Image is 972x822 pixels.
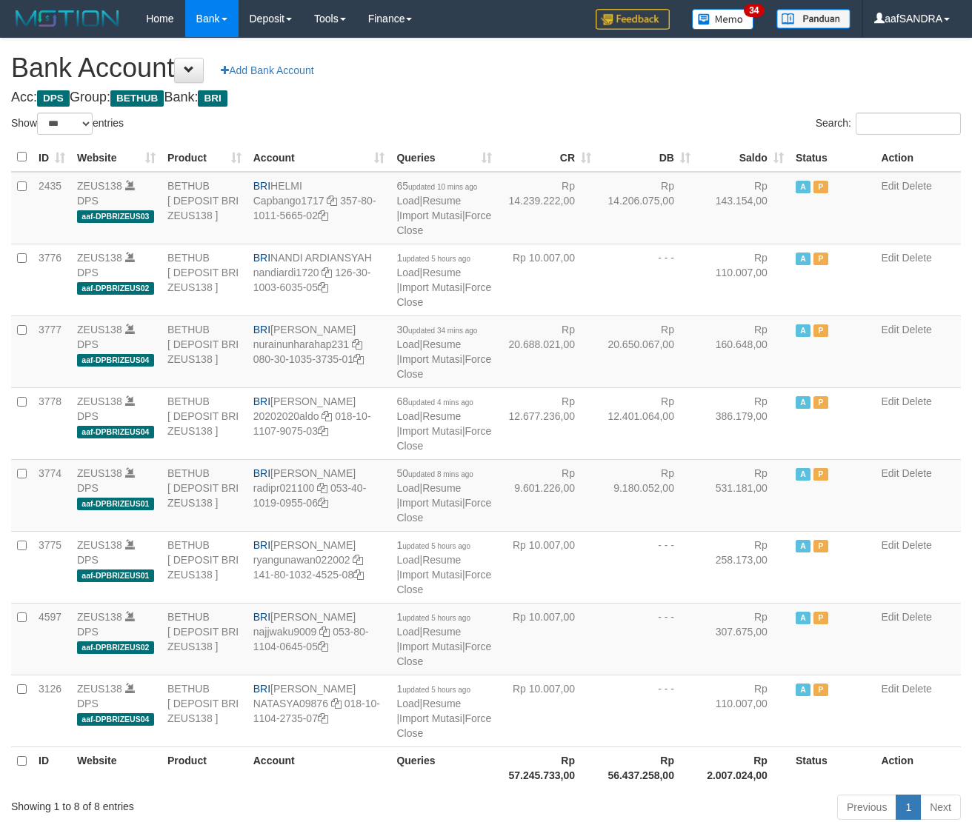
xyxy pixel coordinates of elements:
[902,539,931,551] a: Delete
[422,554,461,566] a: Resume
[422,267,461,278] a: Resume
[253,539,270,551] span: BRI
[696,675,790,746] td: Rp 110.007,00
[33,459,71,531] td: 3774
[162,675,247,746] td: BETHUB [ DEPOSIT BRI ZEUS138 ]
[875,746,961,789] th: Action
[796,540,810,552] span: Active
[77,252,122,264] a: ZEUS138
[71,531,162,603] td: DPS
[837,795,896,820] a: Previous
[253,482,315,494] a: radipr021100
[881,252,899,264] a: Edit
[399,210,462,221] a: Import Mutasi
[396,324,491,380] span: | | |
[253,267,319,278] a: nandiardi1720
[353,353,364,365] a: Copy 080301035373501 to clipboard
[881,180,899,192] a: Edit
[597,143,696,172] th: DB: activate to sort column ascending
[396,195,419,207] a: Load
[399,641,462,652] a: Import Mutasi
[396,281,491,308] a: Force Close
[247,603,391,675] td: [PERSON_NAME] 053-80-1104-0645-05
[813,468,828,481] span: Paused
[498,746,597,789] th: Rp 57.245.733,00
[318,641,328,652] a: Copy 053801104064505 to clipboard
[498,143,597,172] th: CR: activate to sort column ascending
[247,746,391,789] th: Account
[353,569,364,581] a: Copy 141801032452508 to clipboard
[498,172,597,244] td: Rp 14.239.222,00
[253,252,270,264] span: BRI
[902,252,931,264] a: Delete
[399,281,462,293] a: Import Mutasi
[253,195,324,207] a: Capbango1717
[11,53,961,83] h1: Bank Account
[396,712,491,739] a: Force Close
[253,180,270,192] span: BRI
[881,611,899,623] a: Edit
[247,459,391,531] td: [PERSON_NAME] 053-40-1019-0955-06
[902,467,931,479] a: Delete
[796,253,810,265] span: Active
[408,398,473,407] span: updated 4 mins ago
[396,353,491,380] a: Force Close
[796,684,810,696] span: Active
[33,143,71,172] th: ID: activate to sort column ascending
[596,9,670,30] img: Feedback.jpg
[396,554,419,566] a: Load
[11,7,124,30] img: MOTION_logo.png
[162,143,247,172] th: Product: activate to sort column ascending
[77,354,154,367] span: aaf-DPBRIZEUS04
[597,244,696,315] td: - - -
[597,603,696,675] td: - - -
[597,459,696,531] td: Rp 9.180.052,00
[71,387,162,459] td: DPS
[162,746,247,789] th: Product
[396,180,477,192] span: 65
[498,387,597,459] td: Rp 12.677.236,00
[162,459,247,531] td: BETHUB [ DEPOSIT BRI ZEUS138 ]
[920,795,961,820] a: Next
[796,324,810,337] span: Active
[71,143,162,172] th: Website: activate to sort column ascending
[597,746,696,789] th: Rp 56.437.258,00
[498,675,597,746] td: Rp 10.007,00
[813,396,828,409] span: Paused
[796,468,810,481] span: Active
[881,467,899,479] a: Edit
[696,746,790,789] th: Rp 2.007.024,00
[498,603,597,675] td: Rp 10.007,00
[33,603,71,675] td: 4597
[253,467,270,479] span: BRI
[692,9,754,30] img: Button%20Memo.svg
[498,244,597,315] td: Rp 10.007,00
[253,683,270,695] span: BRI
[162,387,247,459] td: BETHUB [ DEPOSIT BRI ZEUS138 ]
[902,180,931,192] a: Delete
[422,195,461,207] a: Resume
[318,210,328,221] a: Copy 357801011566502 to clipboard
[422,482,461,494] a: Resume
[162,531,247,603] td: BETHUB [ DEPOSIT BRI ZEUS138 ]
[813,540,828,552] span: Paused
[790,143,876,172] th: Status
[317,482,327,494] a: Copy radipr021100 to clipboard
[597,531,696,603] td: - - -
[318,281,328,293] a: Copy 126301003603505 to clipboard
[77,467,122,479] a: ZEUS138
[402,686,470,694] span: updated 5 hours ago
[856,113,961,135] input: Search:
[198,90,227,107] span: BRI
[71,244,162,315] td: DPS
[696,143,790,172] th: Saldo: activate to sort column ascending
[33,172,71,244] td: 2435
[318,497,328,509] a: Copy 053401019095506 to clipboard
[253,554,350,566] a: ryangunawan022002
[813,253,828,265] span: Paused
[597,315,696,387] td: Rp 20.650.067,00
[396,410,419,422] a: Load
[331,698,342,709] a: Copy NATASYA09876 to clipboard
[162,315,247,387] td: BETHUB [ DEPOSIT BRI ZEUS138 ]
[816,113,961,135] label: Search:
